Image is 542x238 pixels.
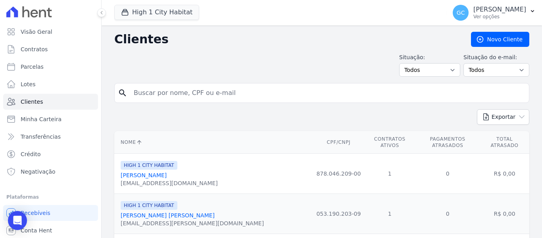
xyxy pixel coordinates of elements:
a: Lotes [3,76,98,92]
td: R$ 0,00 [480,154,529,194]
span: GC [457,10,465,15]
div: Open Intercom Messenger [8,211,27,230]
a: Transferências [3,129,98,145]
span: HIGH 1 CITY HABITAT [121,201,177,210]
a: Contratos [3,41,98,57]
th: Pagamentos Atrasados [415,131,480,154]
span: Crédito [21,150,41,158]
a: Minha Carteira [3,111,98,127]
a: [PERSON_NAME] [121,172,167,178]
span: Minha Carteira [21,115,62,123]
span: Contratos [21,45,48,53]
div: Plataformas [6,192,95,202]
td: 1 [364,154,415,194]
div: [EMAIL_ADDRESS][PERSON_NAME][DOMAIN_NAME] [121,219,264,227]
td: 1 [364,194,415,234]
td: 0 [415,194,480,234]
th: Contratos Ativos [364,131,415,154]
button: Exportar [477,109,529,125]
td: 0 [415,154,480,194]
a: Clientes [3,94,98,110]
a: Crédito [3,146,98,162]
td: 053.190.203-09 [313,194,364,234]
th: Total Atrasado [480,131,529,154]
a: Visão Geral [3,24,98,40]
span: Negativação [21,168,56,176]
span: HIGH 1 CITY HABITAT [121,161,177,170]
span: Lotes [21,80,36,88]
button: GC [PERSON_NAME] Ver opções [446,2,542,24]
p: [PERSON_NAME] [473,6,526,14]
a: Negativação [3,164,98,180]
i: search [118,88,127,98]
td: 878.046.209-00 [313,154,364,194]
th: CPF/CNPJ [313,131,364,154]
p: Ver opções [473,14,526,20]
span: Clientes [21,98,43,106]
span: Recebíveis [21,209,50,217]
span: Visão Geral [21,28,52,36]
a: Parcelas [3,59,98,75]
a: [PERSON_NAME] [PERSON_NAME] [121,212,215,219]
div: [EMAIL_ADDRESS][DOMAIN_NAME] [121,179,218,187]
label: Situação: [399,53,460,62]
input: Buscar por nome, CPF ou e-mail [129,85,526,101]
span: Parcelas [21,63,44,71]
span: Transferências [21,133,61,141]
h2: Clientes [114,32,458,46]
th: Nome [114,131,313,154]
span: Conta Hent [21,226,52,234]
label: Situação do e-mail: [463,53,529,62]
a: Recebíveis [3,205,98,221]
td: R$ 0,00 [480,194,529,234]
button: High 1 City Habitat [114,5,199,20]
a: Novo Cliente [471,32,529,47]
